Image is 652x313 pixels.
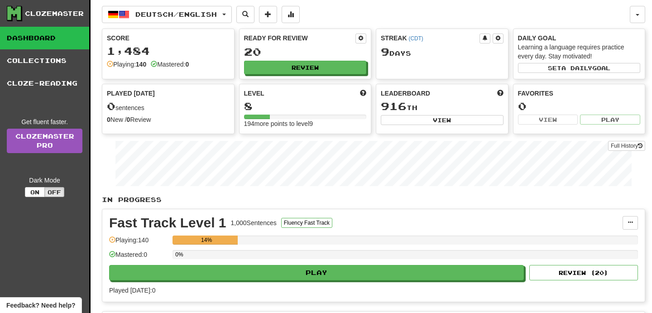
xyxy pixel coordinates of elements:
[497,89,503,98] span: This week in points, UTC
[360,89,366,98] span: Score more points to level up
[244,89,264,98] span: Level
[109,216,226,230] div: Fast Track Level 1
[381,34,479,43] div: Streak
[518,101,641,112] div: 0
[381,45,389,58] span: 9
[135,10,217,18] span: Deutsch / English
[7,129,82,153] a: ClozemasterPro
[381,115,503,125] button: View
[518,89,641,98] div: Favorites
[102,6,232,23] button: Deutsch/English
[109,250,168,265] div: Mastered: 0
[244,61,367,74] button: Review
[127,116,130,123] strong: 0
[25,187,45,197] button: On
[107,100,115,112] span: 0
[561,65,592,71] span: a daily
[244,119,367,128] div: 194 more points to level 9
[109,287,155,294] span: Played [DATE]: 0
[107,101,230,112] div: sentences
[381,89,430,98] span: Leaderboard
[102,195,645,204] p: In Progress
[381,101,503,112] div: th
[107,116,110,123] strong: 0
[518,63,641,73] button: Seta dailygoal
[518,34,641,43] div: Daily Goal
[580,115,640,125] button: Play
[44,187,64,197] button: Off
[236,6,254,23] button: Search sentences
[109,265,524,280] button: Play
[175,236,238,245] div: 14%
[408,35,423,42] a: (CDT)
[244,46,367,58] div: 20
[109,236,168,250] div: Playing: 140
[107,60,146,69] div: Playing:
[6,301,75,310] span: Open feedback widget
[151,60,189,69] div: Mastered:
[107,115,230,124] div: New / Review
[185,61,189,68] strong: 0
[107,89,155,98] span: Played [DATE]
[25,9,84,18] div: Clozemaster
[608,141,645,151] button: Full History
[244,34,356,43] div: Ready for Review
[107,34,230,43] div: Score
[529,265,638,280] button: Review (20)
[518,115,578,125] button: View
[381,100,407,112] span: 916
[107,45,230,57] div: 1,484
[381,46,503,58] div: Day s
[259,6,277,23] button: Add sentence to collection
[7,176,82,185] div: Dark Mode
[136,61,146,68] strong: 140
[231,218,277,227] div: 1,000 Sentences
[281,218,332,228] button: Fluency Fast Track
[244,101,367,112] div: 8
[518,43,641,61] div: Learning a language requires practice every day. Stay motivated!
[282,6,300,23] button: More stats
[7,117,82,126] div: Get fluent faster.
